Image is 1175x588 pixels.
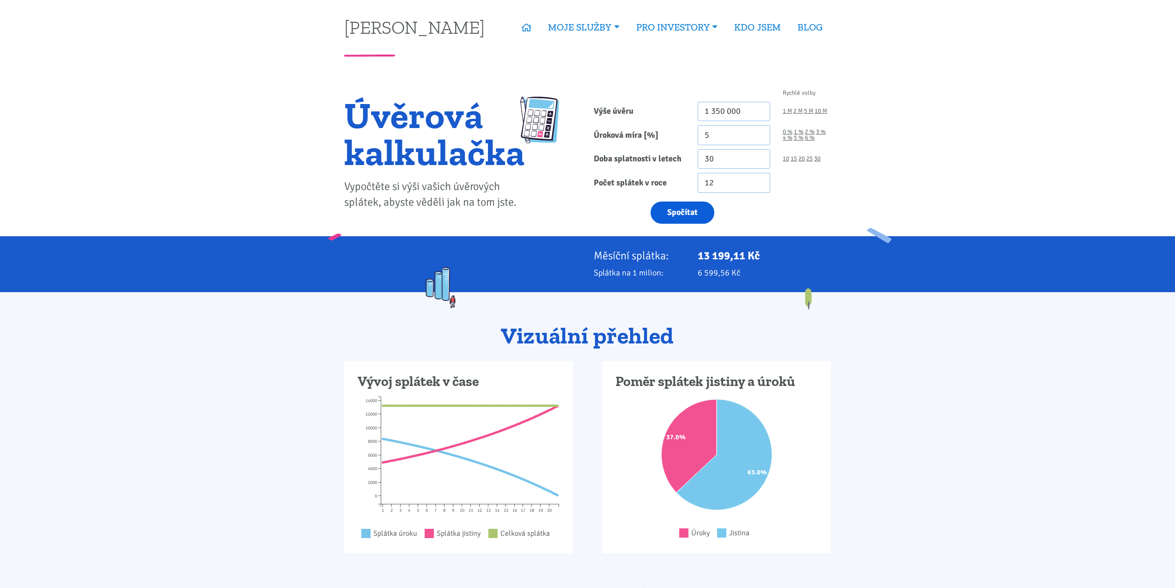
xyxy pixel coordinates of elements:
a: 2 % [805,129,815,135]
tspan: 3 [399,508,402,513]
tspan: 12000 [365,411,377,417]
h1: Úvěrová kalkulačka [344,97,525,171]
tspan: 7 [434,508,437,513]
tspan: 6000 [368,453,377,458]
a: 3 % [816,129,826,135]
tspan: 13 [486,508,491,513]
a: 10 [783,156,789,162]
a: 15 [791,156,797,162]
tspan: 9 [452,508,454,513]
tspan: 15 [504,508,508,513]
a: BLOG [789,17,831,38]
a: 30 [814,156,821,162]
tspan: 14000 [365,398,377,404]
tspan: 10000 [365,425,377,431]
a: 0 % [783,129,792,135]
tspan: 4 [408,508,410,513]
tspan: 2000 [368,480,377,485]
tspan: 10 [460,508,464,513]
a: 1 % [794,129,804,135]
a: 5 % [794,135,804,141]
tspan: 16 [512,508,517,513]
tspan: 6 [426,508,428,513]
tspan: 2 [390,508,393,513]
h3: Poměr splátek jistiny a úroků [615,373,817,391]
h3: Vývoj splátek v čase [358,373,560,391]
p: 13 199,11 Kč [698,249,831,262]
button: Spočítat [651,202,714,224]
a: 20 [798,156,805,162]
a: 2 M [793,108,803,114]
a: KDO JSEM [726,17,789,38]
a: 1 M [783,108,792,114]
p: Měsíční splátka: [594,249,685,262]
span: Rychlé volby [783,90,816,96]
label: Počet splátek v roce [588,173,692,193]
a: 6 % [805,135,815,141]
a: [PERSON_NAME] [344,18,485,36]
a: 4 % [783,135,792,141]
label: Doba splatnosti v letech [588,149,692,169]
a: PRO INVESTORY [628,17,726,38]
h2: Vizuální přehled [344,324,831,349]
p: Splátka na 1 milion: [594,266,685,279]
tspan: 4000 [368,466,377,472]
tspan: 0 [375,493,377,499]
p: Vypočtěte si výši vašich úvěrových splátek, abyste věděli jak na tom jste. [344,179,525,210]
tspan: 17 [521,508,525,513]
tspan: 19 [538,508,543,513]
tspan: 20 [547,508,552,513]
tspan: 14 [495,508,499,513]
a: 25 [806,156,813,162]
tspan: 8 [443,508,445,513]
tspan: 1 [382,508,384,513]
label: Výše úvěru [588,102,692,122]
a: MOJE SLUŽBY [540,17,627,38]
a: 10 M [815,108,827,114]
label: Úroková míra [%] [588,125,692,145]
tspan: 12 [477,508,482,513]
tspan: 8000 [368,439,377,444]
tspan: 5 [417,508,419,513]
p: 6 599,56 Kč [698,266,831,279]
tspan: 11 [469,508,473,513]
a: 5 M [804,108,813,114]
tspan: 18 [530,508,534,513]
